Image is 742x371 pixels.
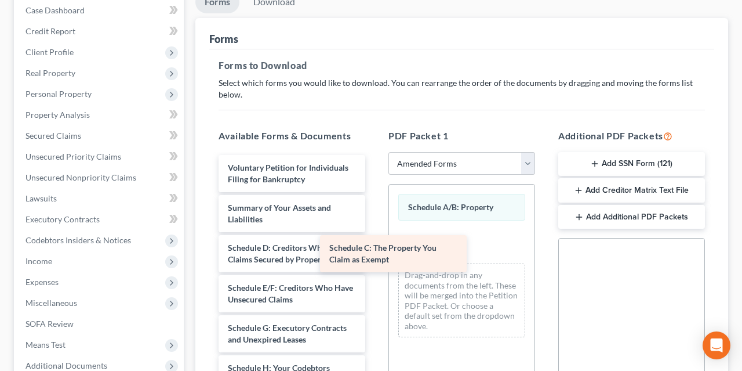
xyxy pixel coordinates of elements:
[26,277,59,287] span: Expenses
[16,146,184,167] a: Unsecured Priority Claims
[26,47,74,57] span: Client Profile
[16,21,184,42] a: Credit Report
[16,167,184,188] a: Unsecured Nonpriority Claims
[219,129,365,143] h5: Available Forms & Documents
[26,319,74,329] span: SOFA Review
[26,193,57,203] span: Lawsuits
[26,235,131,245] span: Codebtors Insiders & Notices
[26,298,77,308] span: Miscellaneous
[408,202,493,212] span: Schedule A/B: Property
[26,172,136,182] span: Unsecured Nonpriority Claims
[26,152,121,161] span: Unsecured Priority Claims
[26,26,75,36] span: Credit Report
[228,283,353,304] span: Schedule E/F: Creditors Who Have Unsecured Claims
[558,178,705,203] button: Add Creditor Matrix Text File
[228,243,346,264] span: Schedule D: Creditors Who Hold Claims Secured by Property
[219,77,705,100] p: Select which forms you would like to download. You can rearrange the order of the documents by dr...
[329,243,437,264] span: Schedule C: The Property You Claim as Exempt
[26,5,85,15] span: Case Dashboard
[26,131,81,141] span: Secured Claims
[26,68,75,78] span: Real Property
[26,89,92,99] span: Personal Property
[16,188,184,209] a: Lawsuits
[209,32,238,46] div: Forms
[26,361,107,370] span: Additional Documents
[26,256,52,266] span: Income
[16,209,184,230] a: Executory Contracts
[26,214,100,224] span: Executory Contracts
[26,110,90,120] span: Property Analysis
[388,129,535,143] h5: PDF Packet 1
[558,205,705,229] button: Add Additional PDF Packets
[558,152,705,177] button: Add SSN Form (121)
[16,105,184,125] a: Property Analysis
[228,203,331,224] span: Summary of Your Assets and Liabilities
[228,163,348,184] span: Voluntary Petition for Individuals Filing for Bankruptcy
[16,314,184,334] a: SOFA Review
[228,323,347,344] span: Schedule G: Executory Contracts and Unexpired Leases
[398,264,525,337] div: Drag-and-drop in any documents from the left. These will be merged into the Petition PDF Packet. ...
[558,129,705,143] h5: Additional PDF Packets
[26,340,66,350] span: Means Test
[16,125,184,146] a: Secured Claims
[703,332,730,359] div: Open Intercom Messenger
[219,59,705,73] h5: Forms to Download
